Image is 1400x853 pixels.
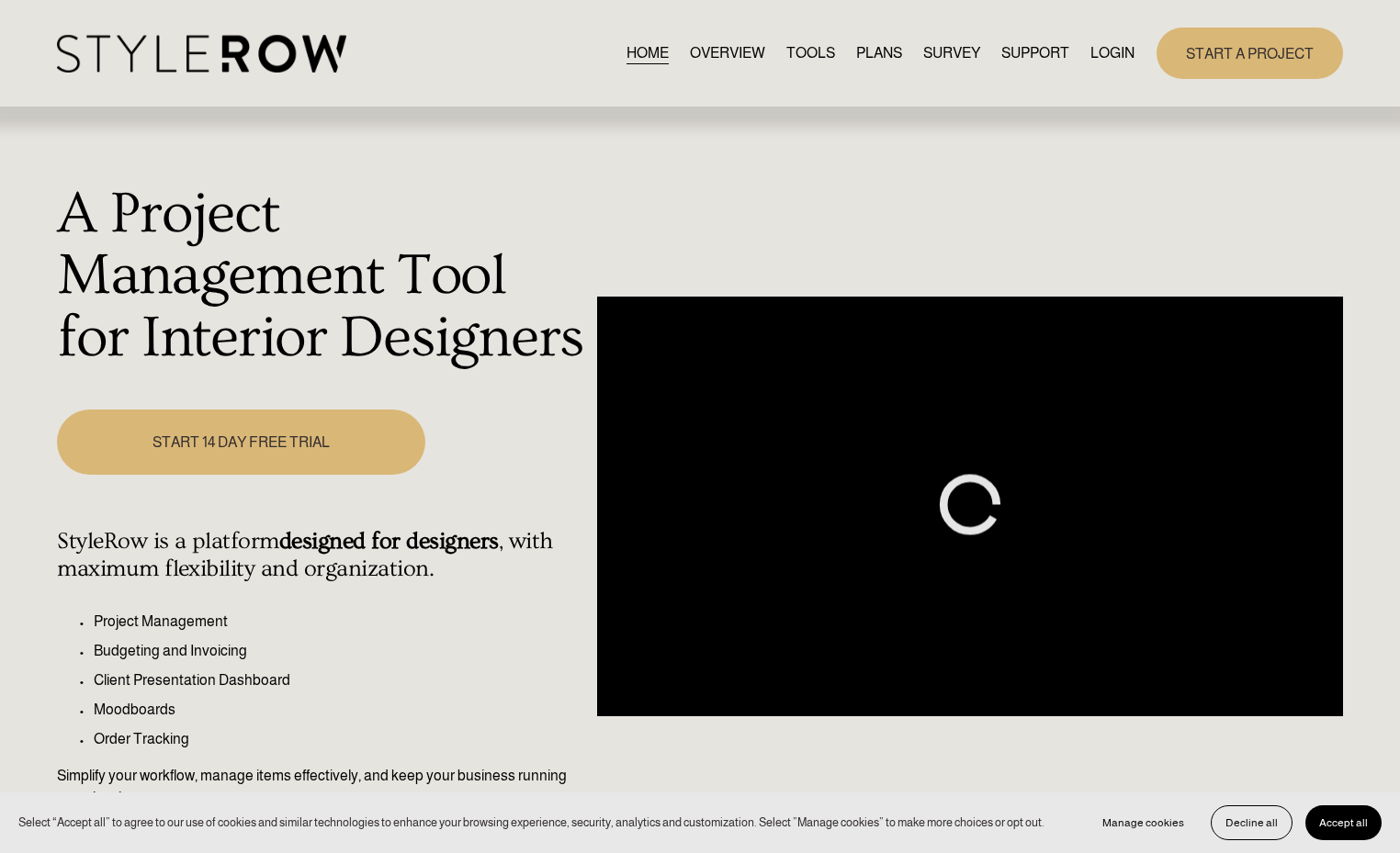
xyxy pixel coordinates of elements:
strong: designed for designers [279,528,499,555]
a: START 14 DAY FREE TRIAL [57,410,424,475]
a: OVERVIEW [690,41,765,66]
span: Manage cookies [1102,816,1184,829]
a: PLANS [856,41,902,66]
a: LOGIN [1090,41,1135,66]
a: HOME [627,41,669,66]
p: Order Tracking [94,728,587,750]
p: Project Management [94,611,587,633]
button: Accept all [1305,805,1382,840]
button: Manage cookies [1089,805,1198,840]
img: StyleRow [57,35,346,73]
a: SURVEY [923,41,980,66]
p: Budgeting and Invoicing [94,640,587,662]
span: Decline all [1225,816,1278,829]
p: Client Presentation Dashboard [94,669,587,691]
h1: A Project Management Tool for Interior Designers [57,184,587,370]
span: SUPPORT [1001,42,1069,64]
p: Simplify your workflow, manage items effectively, and keep your business running seamlessly. [57,765,587,809]
a: START A PROJECT [1157,28,1343,78]
a: folder dropdown [1001,41,1069,66]
button: Decline all [1211,805,1293,840]
p: Moodboards [94,699,587,721]
h4: StyleRow is a platform , with maximum flexibility and organization. [57,528,587,583]
p: Select “Accept all” to agree to our use of cookies and similar technologies to enhance your brows... [18,814,1044,831]
a: TOOLS [786,41,835,66]
span: Accept all [1319,816,1368,829]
